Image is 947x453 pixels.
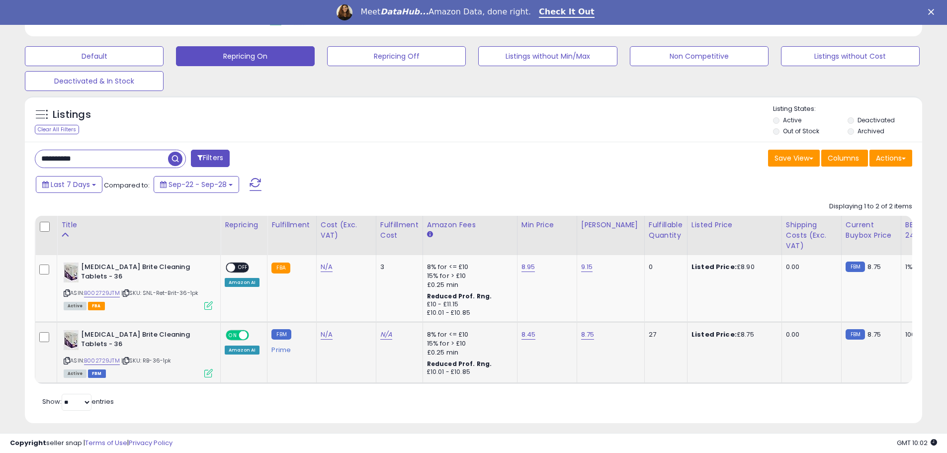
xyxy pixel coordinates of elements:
[321,220,372,241] div: Cost (Exc. VAT)
[691,262,737,272] b: Listed Price:
[64,263,213,309] div: ASIN:
[427,292,492,300] b: Reduced Prof. Rng.
[427,339,510,348] div: 15% for > £10
[380,220,419,241] div: Fulfillment Cost
[691,263,774,272] div: £8.90
[10,438,46,448] strong: Copyright
[783,116,801,124] label: Active
[928,9,938,15] div: Close
[846,262,865,272] small: FBM
[427,300,510,309] div: £10 - £11.15
[867,262,881,272] span: 8.75
[649,263,680,272] div: 0
[337,4,352,20] img: Profile image for Georgie
[821,150,868,167] button: Columns
[773,104,922,114] p: Listing States:
[905,330,938,339] div: 100%
[176,46,315,66] button: Repricing On
[327,46,466,66] button: Repricing Off
[427,330,510,339] div: 8% for <= £10
[121,289,198,297] span: | SKU: SNL-Ret-Brit-36-1pk
[786,330,834,339] div: 0.00
[828,153,859,163] span: Columns
[649,330,680,339] div: 27
[846,220,897,241] div: Current Buybox Price
[846,329,865,340] small: FBM
[427,368,510,376] div: £10.01 - £10.85
[427,272,510,280] div: 15% for > £10
[88,369,106,378] span: FBM
[858,127,884,135] label: Archived
[84,289,120,297] a: B002729JTM
[867,330,881,339] span: 8.75
[227,331,239,340] span: ON
[271,263,290,273] small: FBA
[630,46,769,66] button: Non Competitive
[104,181,150,190] span: Compared to:
[154,176,239,193] button: Sep-22 - Sep-28
[271,342,308,354] div: Prime
[61,220,216,230] div: Title
[581,330,595,340] a: 8.75
[783,127,819,135] label: Out of Stock
[42,397,114,406] span: Show: entries
[427,263,510,272] div: 8% for <= £10
[64,330,213,376] div: ASIN:
[897,438,937,448] span: 2025-10-6 10:02 GMT
[427,360,492,368] b: Reduced Prof. Rng.
[321,262,333,272] a: N/A
[85,438,127,448] a: Terms of Use
[691,220,777,230] div: Listed Price
[35,125,79,134] div: Clear All Filters
[539,7,595,18] a: Check It Out
[225,278,259,287] div: Amazon AI
[521,330,536,340] a: 8.45
[786,220,837,251] div: Shipping Costs (Exc. VAT)
[25,46,164,66] button: Default
[81,263,202,283] b: [MEDICAL_DATA] Brite Cleaning Tablets - 36
[691,330,774,339] div: £8.75
[768,150,820,167] button: Save View
[84,357,120,365] a: B002729JTM
[64,330,79,350] img: 41SCGlz9ugL._SL40_.jpg
[427,230,433,239] small: Amazon Fees.
[360,7,531,17] div: Meet Amazon Data, done right.
[53,108,91,122] h5: Listings
[121,357,172,364] span: | SKU: RB-36-1pk
[786,263,834,272] div: 0.00
[225,346,259,355] div: Amazon AI
[64,263,79,282] img: 41SCGlz9ugL._SL40_.jpg
[88,302,105,310] span: FBA
[380,7,429,16] i: DataHub...
[10,439,172,448] div: seller snap | |
[169,180,227,189] span: Sep-22 - Sep-28
[581,220,640,230] div: [PERSON_NAME]
[427,220,513,230] div: Amazon Fees
[905,220,942,241] div: BB Share 24h.
[691,330,737,339] b: Listed Price:
[478,46,617,66] button: Listings without Min/Max
[380,263,415,272] div: 3
[51,180,90,189] span: Last 7 Days
[225,220,263,230] div: Repricing
[64,369,86,378] span: All listings currently available for purchase on Amazon
[321,330,333,340] a: N/A
[81,330,202,351] b: [MEDICAL_DATA] Brite Cleaning Tablets - 36
[380,330,392,340] a: N/A
[64,302,86,310] span: All listings currently available for purchase on Amazon
[129,438,172,448] a: Privacy Policy
[248,331,263,340] span: OFF
[191,150,230,167] button: Filters
[521,220,573,230] div: Min Price
[581,262,593,272] a: 9.15
[858,116,895,124] label: Deactivated
[869,150,912,167] button: Actions
[905,263,938,272] div: 1%
[25,71,164,91] button: Deactivated & In Stock
[427,348,510,357] div: £0.25 min
[427,280,510,289] div: £0.25 min
[427,309,510,317] div: £10.01 - £10.85
[781,46,920,66] button: Listings without Cost
[271,329,291,340] small: FBM
[235,264,251,272] span: OFF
